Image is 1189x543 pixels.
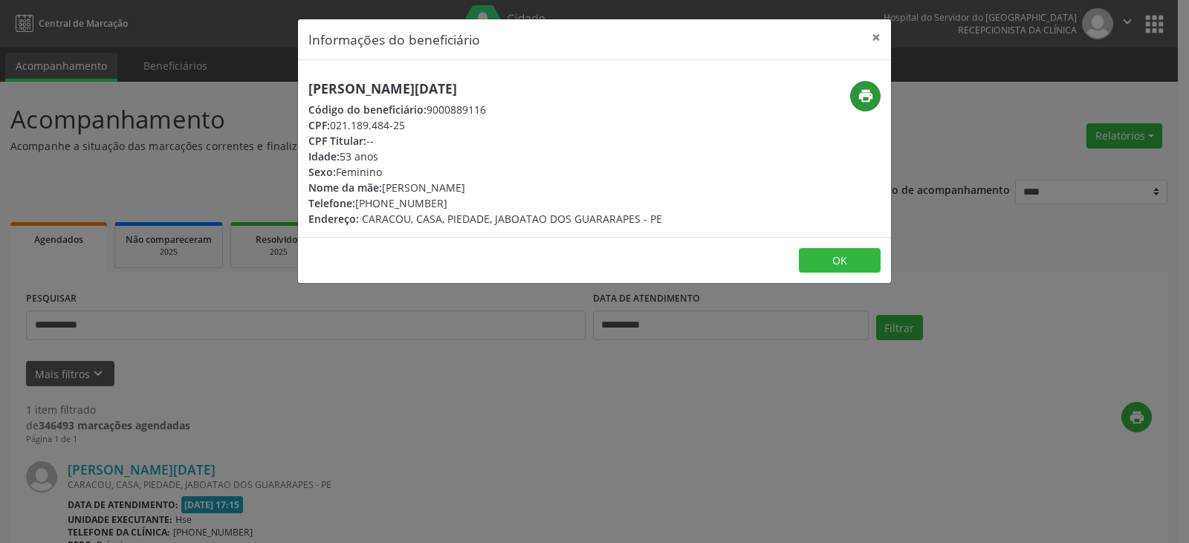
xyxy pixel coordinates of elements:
span: Telefone: [308,196,355,210]
div: 9000889116 [308,102,662,117]
div: [PERSON_NAME] [308,180,662,195]
button: Close [861,19,891,56]
span: Nome da mãe: [308,181,382,195]
span: Sexo: [308,165,336,179]
span: Endereço: [308,212,359,226]
span: CPF Titular: [308,134,366,148]
h5: [PERSON_NAME][DATE] [308,81,662,97]
div: Feminino [308,164,662,180]
div: [PHONE_NUMBER] [308,195,662,211]
i: print [858,88,874,104]
button: OK [799,248,881,273]
button: print [850,81,881,111]
span: Idade: [308,149,340,163]
span: Código do beneficiário: [308,103,427,117]
div: 021.189.484-25 [308,117,662,133]
span: CPF: [308,118,330,132]
div: -- [308,133,662,149]
h5: Informações do beneficiário [308,30,480,49]
span: CARACOU, CASA, PIEDADE, JABOATAO DOS GUARARAPES - PE [362,212,662,226]
div: 53 anos [308,149,662,164]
